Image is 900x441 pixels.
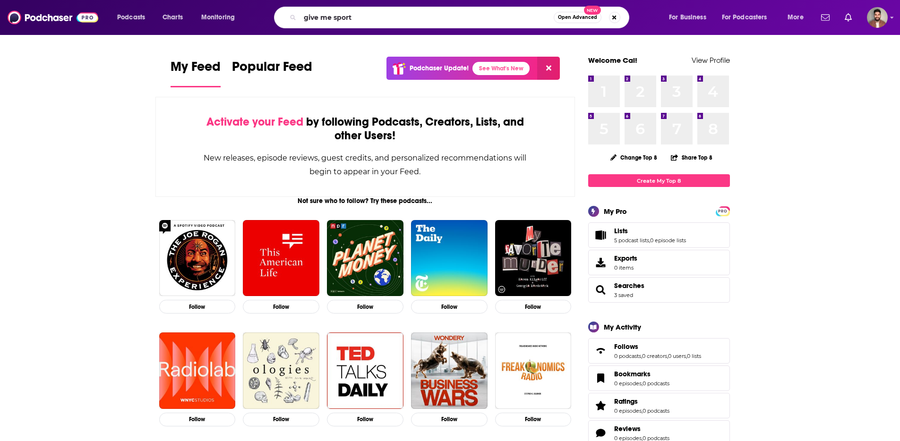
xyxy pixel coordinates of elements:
span: Activate your Feed [206,115,303,129]
a: Ratings [614,397,669,406]
a: 0 episode lists [650,237,686,244]
p: Podchaser Update! [410,64,469,72]
div: My Pro [604,207,627,216]
a: 0 episodes [614,380,642,387]
div: Search podcasts, credits, & more... [283,7,638,28]
a: Follows [591,344,610,357]
a: This American Life [243,220,319,297]
img: Radiolab [159,332,236,409]
a: 5 podcast lists [614,237,649,244]
span: Lists [614,227,628,235]
span: Reviews [614,424,641,433]
span: , [642,407,643,414]
button: Share Top 8 [670,148,713,167]
img: Podchaser - Follow, Share and Rate Podcasts [8,8,98,26]
button: Follow [411,300,488,314]
a: Searches [614,281,644,290]
a: Popular Feed [232,59,312,87]
a: Show notifications dropdown [817,9,833,25]
button: Follow [159,300,236,314]
img: User Profile [867,7,888,28]
a: 3 saved [614,292,633,298]
a: 0 lists [687,353,701,359]
span: Bookmarks [588,365,730,391]
button: open menu [662,10,718,25]
button: Follow [495,300,572,314]
a: Searches [591,283,610,297]
a: View Profile [692,56,730,65]
span: For Podcasters [722,11,767,24]
span: Charts [163,11,183,24]
a: Welcome Cal! [588,56,637,65]
button: Follow [327,413,403,426]
span: My Feed [171,59,221,80]
button: Change Top 8 [605,152,663,163]
span: Follows [614,342,638,351]
span: For Business [669,11,706,24]
button: open menu [716,10,781,25]
button: Open AdvancedNew [554,12,601,23]
a: Show notifications dropdown [841,9,856,25]
button: open menu [195,10,247,25]
a: 0 episodes [614,407,642,414]
button: Follow [495,413,572,426]
img: The Joe Rogan Experience [159,220,236,297]
span: More [788,11,804,24]
img: The Daily [411,220,488,297]
div: by following Podcasts, Creators, Lists, and other Users! [203,115,528,143]
img: Freakonomics Radio [495,332,572,409]
a: Exports [588,250,730,275]
a: Lists [614,227,686,235]
span: Ratings [614,397,638,406]
img: My Favorite Murder with Karen Kilgariff and Georgia Hardstark [495,220,572,297]
a: Bookmarks [591,372,610,385]
span: Popular Feed [232,59,312,80]
span: Bookmarks [614,370,651,378]
button: open menu [111,10,157,25]
a: My Feed [171,59,221,87]
a: Business Wars [411,332,488,409]
img: TED Talks Daily [327,332,403,409]
a: 0 podcasts [643,407,669,414]
span: Exports [591,256,610,269]
span: Exports [614,254,637,263]
button: Show profile menu [867,7,888,28]
a: Bookmarks [614,370,669,378]
span: , [649,237,650,244]
a: Create My Top 8 [588,174,730,187]
a: 0 podcasts [614,353,641,359]
span: Podcasts [117,11,145,24]
button: Follow [243,300,319,314]
span: , [667,353,668,359]
a: 0 creators [642,353,667,359]
span: Follows [588,338,730,364]
span: Open Advanced [558,15,597,20]
button: Follow [159,413,236,426]
a: Charts [156,10,189,25]
a: Ratings [591,399,610,412]
span: Monitoring [201,11,235,24]
span: 0 items [614,264,637,271]
a: Reviews [591,426,610,440]
span: Ratings [588,393,730,418]
span: Lists [588,222,730,248]
a: See What's New [472,62,530,75]
img: Ologies with Alie Ward [243,332,319,409]
span: , [642,380,643,387]
span: New [584,6,601,15]
button: open menu [781,10,815,25]
span: Logged in as calmonaghan [867,7,888,28]
img: Planet Money [327,220,403,297]
div: My Activity [604,322,641,331]
span: , [686,353,687,359]
span: Searches [588,277,730,303]
input: Search podcasts, credits, & more... [300,10,554,25]
a: 0 podcasts [643,380,669,387]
